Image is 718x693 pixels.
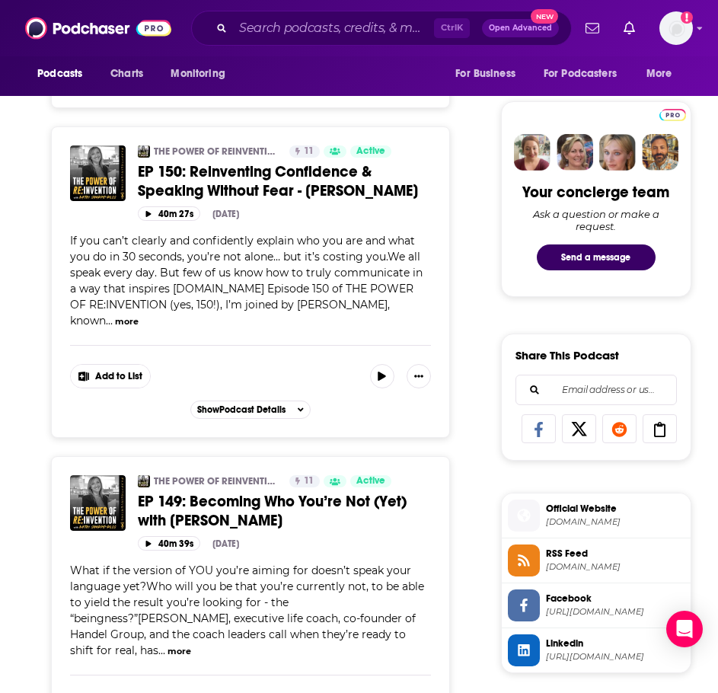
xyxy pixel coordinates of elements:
span: Linkedin [546,637,684,650]
span: RSS Feed [546,547,684,560]
span: 11 [304,144,314,159]
div: Search followers [515,375,677,405]
button: more [168,645,191,658]
h3: Share This Podcast [515,348,619,362]
div: [DATE] [212,209,239,219]
a: Pro website [659,107,686,121]
a: Official Website[DOMAIN_NAME] [508,500,684,532]
span: Show Podcast Details [197,404,286,415]
img: Jules Profile [599,134,636,171]
button: 40m 39s [138,536,200,551]
img: THE POWER OF REINVENTION with Kathi Sharpe-Ross [138,475,150,487]
a: Share on Facebook [522,414,556,443]
img: Podchaser - Follow, Share and Rate Podcasts [25,14,171,43]
button: Send a message [537,244,656,270]
a: Show notifications dropdown [579,15,605,41]
span: EP 149: Becoming Who You’re Not (Yet) with [PERSON_NAME] [138,492,407,530]
a: THE POWER OF REINVENTION with [PERSON_NAME] [154,475,279,487]
a: RSS Feed[DOMAIN_NAME] [508,544,684,576]
a: Active [350,475,391,487]
span: If you can’t clearly and confidently explain who you are and what you do in 30 seconds, you’re no... [70,234,423,327]
button: 40m 27s [138,206,200,221]
button: Show profile menu [659,11,693,45]
span: anchor.fm [546,561,684,573]
span: Facebook [546,592,684,605]
img: EP 150: Reinventing Confidence & Speaking Without Fear - Shelley Goldstein [70,145,126,201]
a: Facebook[URL][DOMAIN_NAME] [508,589,684,621]
span: https://www.linkedin.com/in/the-reinvention-exchange-13a4075a [546,651,684,663]
button: Open AdvancedNew [482,19,559,37]
div: Search podcasts, credits, & more... [191,11,572,46]
span: Monitoring [171,63,225,85]
button: open menu [445,59,535,88]
span: Logged in as ei1745 [659,11,693,45]
div: Open Intercom Messenger [666,611,703,647]
span: 11 [304,474,314,489]
a: Show notifications dropdown [617,15,641,41]
span: Add to List [95,371,142,382]
a: Active [350,145,391,158]
button: Show More Button [71,365,150,388]
img: Barbara Profile [557,134,593,171]
a: Copy Link [643,414,677,443]
img: Podchaser Pro [659,109,686,121]
img: EP 149: Becoming Who You’re Not (Yet) with Beth Handel [70,475,126,531]
a: 11 [289,475,320,487]
a: 11 [289,145,320,158]
a: Share on X/Twitter [562,414,596,443]
span: ... [158,643,165,657]
button: open menu [160,59,244,88]
button: more [115,315,139,328]
span: Official Website [546,502,684,516]
span: thereinventionexchange.com [546,516,684,528]
span: What if the version of YOU you’re aiming for doesn’t speak your language yet?Who will you be that... [70,564,424,657]
a: THE POWER OF REINVENTION with [PERSON_NAME] [154,145,279,158]
input: Search podcasts, credits, & more... [233,16,434,40]
span: Ctrl K [434,18,470,38]
svg: Add a profile image [681,11,693,24]
button: Show More Button [407,364,431,388]
span: More [646,63,672,85]
span: Active [356,144,385,159]
img: User Profile [659,11,693,45]
button: ShowPodcast Details [190,401,311,419]
img: Sydney Profile [514,134,550,171]
input: Email address or username... [528,375,664,404]
div: [DATE] [212,538,239,549]
a: Linkedin[URL][DOMAIN_NAME] [508,634,684,666]
span: For Podcasters [544,63,617,85]
img: Jon Profile [642,134,678,171]
span: For Business [455,63,515,85]
div: Ask a question or make a request. [515,208,677,232]
span: EP 150: Reinventing Confidence & Speaking Without Fear - [PERSON_NAME] [138,162,418,200]
button: open menu [27,59,102,88]
span: Charts [110,63,143,85]
button: open menu [636,59,691,88]
span: ... [106,314,113,327]
span: https://www.facebook.com/TheReinventionExchange [546,606,684,618]
img: THE POWER OF REINVENTION with Kathi Sharpe-Ross [138,145,150,158]
span: Open Advanced [489,24,552,32]
button: open menu [534,59,639,88]
a: EP 150: Reinventing Confidence & Speaking Without Fear - [PERSON_NAME] [138,162,431,200]
span: Podcasts [37,63,82,85]
a: Charts [101,59,152,88]
a: EP 149: Becoming Who You’re Not (Yet) with [PERSON_NAME] [138,492,431,530]
div: Your concierge team [522,183,669,202]
span: New [531,9,558,24]
a: Share on Reddit [602,414,637,443]
span: Active [356,474,385,489]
